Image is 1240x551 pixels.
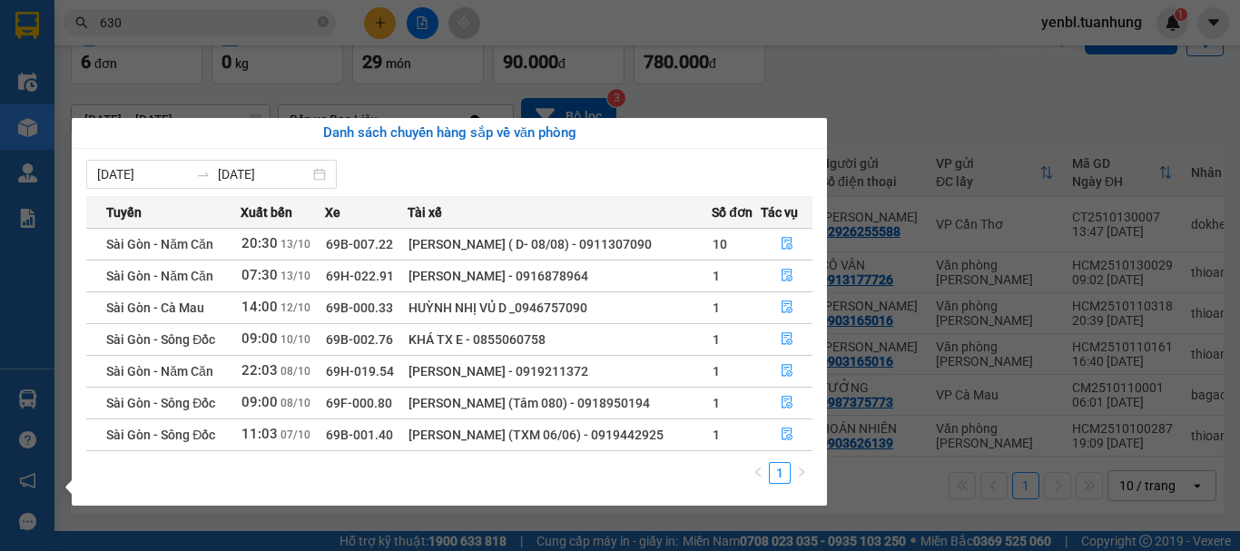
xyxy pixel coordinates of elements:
[326,364,394,379] span: 69H-019.54
[408,393,712,413] div: [PERSON_NAME] (Tâm 080) - 0918950194
[106,332,215,347] span: Sài Gòn - Sông Đốc
[762,357,812,386] button: file-done
[762,261,812,290] button: file-done
[280,270,310,282] span: 13/10
[326,332,393,347] span: 69B-002.76
[241,235,278,251] span: 20:30
[86,123,812,144] div: Danh sách chuyến hàng sắp về văn phòng
[762,325,812,354] button: file-done
[106,364,213,379] span: Sài Gòn - Năm Căn
[326,269,394,283] span: 69H-022.91
[241,394,278,410] span: 09:00
[196,167,211,182] span: swap-right
[241,426,278,442] span: 11:03
[106,269,213,283] span: Sài Gòn - Năm Căn
[781,269,793,283] span: file-done
[781,237,793,251] span: file-done
[713,364,720,379] span: 1
[408,202,442,222] span: Tài xế
[781,396,793,410] span: file-done
[280,365,310,378] span: 08/10
[713,237,727,251] span: 10
[326,396,392,410] span: 69F-000.80
[762,230,812,259] button: file-done
[713,428,720,442] span: 1
[280,333,310,346] span: 10/10
[106,202,142,222] span: Tuyến
[762,293,812,322] button: file-done
[781,428,793,442] span: file-done
[241,202,292,222] span: Xuất bến
[713,269,720,283] span: 1
[218,164,310,184] input: Đến ngày
[97,164,189,184] input: Từ ngày
[796,467,807,477] span: right
[196,167,211,182] span: to
[781,364,793,379] span: file-done
[106,396,215,410] span: Sài Gòn - Sông Đốc
[781,332,793,347] span: file-done
[325,202,340,222] span: Xe
[241,330,278,347] span: 09:00
[408,361,712,381] div: [PERSON_NAME] - 0919211372
[791,462,812,484] li: Next Page
[713,300,720,315] span: 1
[408,425,712,445] div: [PERSON_NAME] (TXM 06/06) - 0919442925
[280,397,310,409] span: 08/10
[326,428,393,442] span: 69B-001.40
[713,396,720,410] span: 1
[747,462,769,484] button: left
[106,428,215,442] span: Sài Gòn - Sông Đốc
[106,300,204,315] span: Sài Gòn - Cà Mau
[280,238,310,251] span: 13/10
[280,428,310,441] span: 07/10
[408,298,712,318] div: HUỲNH NHỊ VỦ D _0946757090
[241,299,278,315] span: 14:00
[408,266,712,286] div: [PERSON_NAME] - 0916878964
[791,462,812,484] button: right
[781,300,793,315] span: file-done
[280,301,310,314] span: 12/10
[408,234,712,254] div: [PERSON_NAME] ( D- 08/08) - 0911307090
[326,300,393,315] span: 69B-000.33
[762,420,812,449] button: file-done
[713,332,720,347] span: 1
[712,202,753,222] span: Số đơn
[241,362,278,379] span: 22:03
[106,237,213,251] span: Sài Gòn - Năm Căn
[762,389,812,418] button: file-done
[241,267,278,283] span: 07:30
[326,237,393,251] span: 69B-007.22
[408,330,712,349] div: KHÁ TX E - 0855060758
[770,463,790,483] a: 1
[747,462,769,484] li: Previous Page
[769,462,791,484] li: 1
[761,202,798,222] span: Tác vụ
[753,467,763,477] span: left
